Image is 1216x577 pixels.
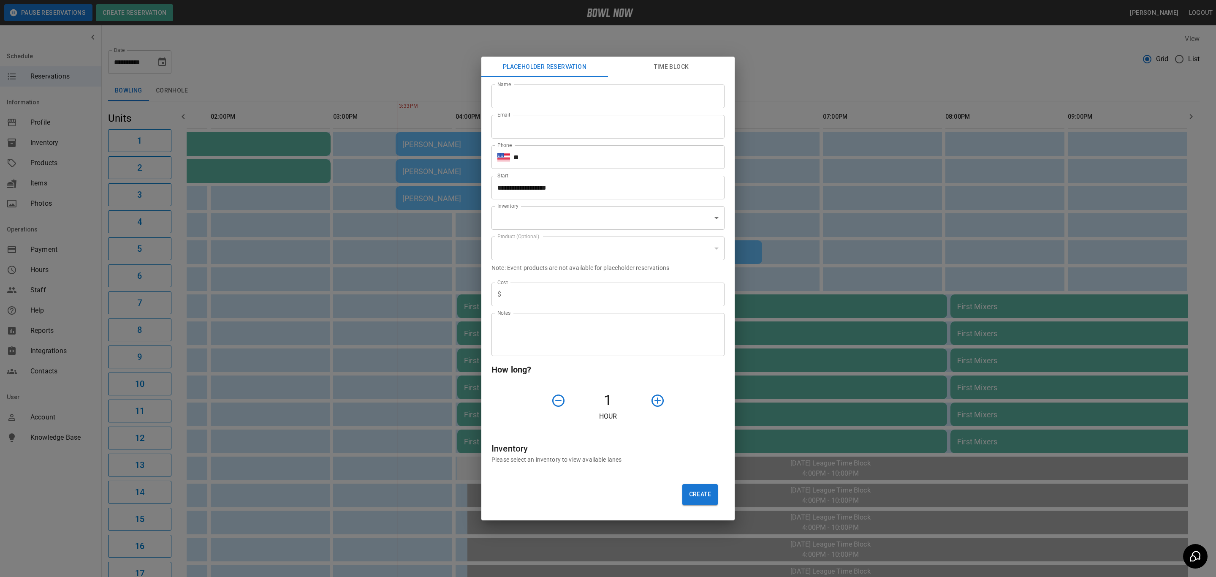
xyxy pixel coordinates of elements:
[491,206,725,230] div: ​
[491,442,725,455] h6: Inventory
[481,57,608,77] button: Placeholder Reservation
[497,289,501,299] p: $
[497,151,510,163] button: Select country
[497,142,512,149] label: Phone
[491,264,725,272] p: Note: Event products are not available for placeholder reservations
[491,176,719,199] input: Choose date, selected date is Oct 12, 2025
[608,57,735,77] button: Time Block
[491,411,725,422] p: Hour
[491,237,725,260] div: ​
[682,484,718,505] button: Create
[497,172,508,179] label: Start
[491,455,725,464] p: Please select an inventory to view available lanes
[491,363,725,376] h6: How long?
[569,392,647,409] h4: 1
